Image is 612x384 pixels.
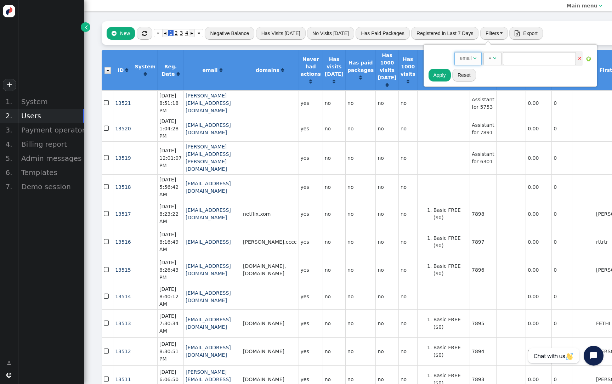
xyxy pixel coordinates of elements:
td: 0.00 [526,90,551,116]
td: no [398,228,417,256]
span: 13516 [115,239,131,245]
td: no [323,200,345,228]
td: no [398,337,417,365]
span:  [7,360,11,367]
td: no [398,200,417,228]
div: Templates [18,165,84,180]
div: Demo session [18,180,84,194]
b: Main menu [567,3,597,9]
a: ◂ [163,29,168,37]
span:  [6,373,11,378]
a: [EMAIL_ADDRESS][DOMAIN_NAME] [186,290,231,303]
span: 13518 [115,184,131,190]
li: Basic FREE ($0) [433,207,468,221]
span: Export [523,30,537,36]
span:  [104,374,110,384]
div: Admin messages [18,151,84,165]
button: No Visits [DATE] [307,27,354,40]
span: 13520 [115,126,131,131]
a:  [309,79,312,84]
span: [DATE] 8:40:12 AM [159,286,178,307]
td: 0.00 [526,116,551,141]
td: [PERSON_NAME].cccc [241,228,299,256]
span: Click to sort [144,72,147,77]
a: 13521 [115,100,131,106]
td: Assistant for 7891 [470,116,496,141]
td: no [375,337,398,365]
div: Payment operators [18,123,84,137]
span:  [104,98,110,108]
td: 0 [551,337,572,365]
span:  [85,23,88,31]
td: no [375,200,398,228]
span: 13513 [115,321,131,326]
a: [EMAIL_ADDRESS][DOMAIN_NAME] [186,345,231,358]
td: no [398,309,417,337]
span: Click to sort [407,79,409,84]
td: 0 [551,256,572,284]
td: no [345,256,375,284]
b: Has 1000 visits [DATE] [378,52,396,80]
button: Filters [480,27,508,40]
td: no [323,174,345,200]
span:  [104,237,110,247]
span:  [104,346,110,356]
a: [EMAIL_ADDRESS] [186,239,231,245]
td: no [345,141,375,174]
div: Billing report [18,137,84,151]
b: Has paid packages [347,60,374,73]
td: 0 [551,116,572,141]
button:  Export [509,27,543,40]
span: 1 [168,30,174,36]
td: yes [299,284,323,309]
td: yes [299,174,323,200]
button: Negative Balance [205,27,254,40]
a: [EMAIL_ADDRESS][DOMAIN_NAME] [186,122,231,135]
td: 7896 [470,256,496,284]
a:  [220,67,222,73]
div: System [18,95,84,109]
b: Never had actions [301,56,321,77]
td: 0 [551,141,572,174]
td: no [345,200,375,228]
button: Has Paid Packages [356,27,409,40]
a:  [125,67,128,73]
td: no [323,141,345,174]
a: × [578,55,582,61]
a: 13512 [115,349,131,354]
td: 0.00 [526,200,551,228]
td: no [345,337,375,365]
td: no [323,337,345,365]
td: 0.00 [526,174,551,200]
a:  [144,71,147,77]
li: Basic FREE ($0) [433,235,468,249]
td: 0.00 [526,141,551,174]
td: no [398,90,417,116]
td: yes [299,337,323,365]
td: yes [299,309,323,337]
span: [DATE] 1:04:28 PM [159,118,178,139]
td: [DOMAIN_NAME] [241,337,299,365]
button: Registered in Last 7 Days [411,27,478,40]
td: no [398,141,417,174]
span:  [493,56,496,61]
td: Assistant for 5753 [470,90,496,116]
td: 0.00 [526,228,551,256]
span:  [112,30,117,36]
td: no [375,141,398,174]
button: Reset [452,69,476,81]
span: 4 [184,30,189,36]
td: no [323,90,345,116]
b: Reg. Date [161,64,177,77]
td: no [345,90,375,116]
button: Has Visits [DATE] [256,27,306,40]
td: netflix.xom [241,200,299,228]
b: domains [256,67,279,73]
a: 13515 [115,267,131,273]
td: no [323,228,345,256]
a: [EMAIL_ADDRESS][DOMAIN_NAME] [186,263,231,276]
a:  [177,71,180,77]
td: 7897 [470,228,496,256]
